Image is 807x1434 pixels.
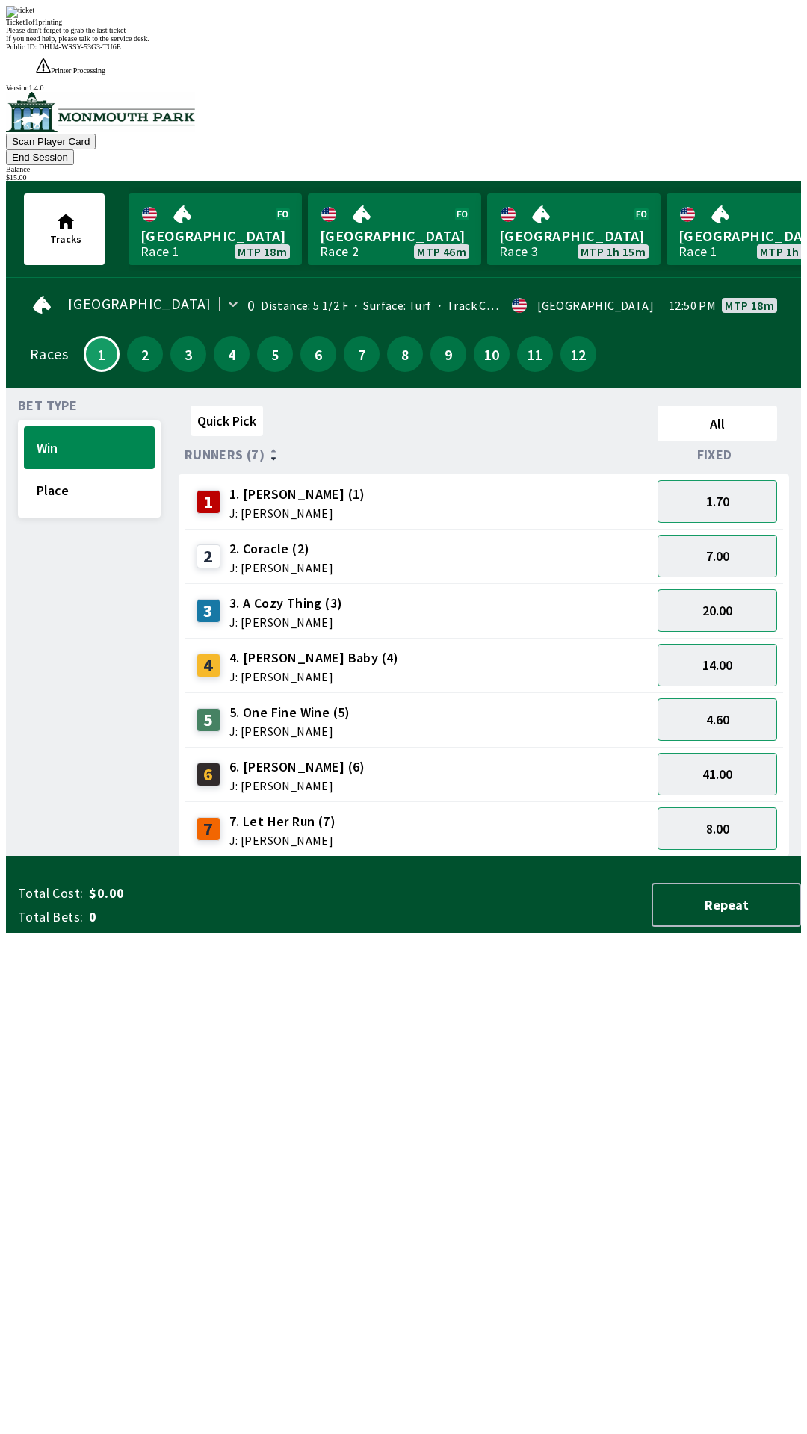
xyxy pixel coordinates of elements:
[197,599,220,623] div: 3
[308,193,481,265] a: [GEOGRAPHIC_DATA]Race 2MTP 46m
[140,246,179,258] div: Race 1
[229,648,399,668] span: 4. [PERSON_NAME] Baby (4)
[229,725,350,737] span: J: [PERSON_NAME]
[170,336,206,372] button: 3
[18,400,77,412] span: Bet Type
[658,644,777,686] button: 14.00
[247,299,255,311] div: 0
[68,298,211,310] span: [GEOGRAPHIC_DATA]
[197,708,220,732] div: 5
[229,757,365,777] span: 6. [PERSON_NAME] (6)
[521,349,549,359] span: 11
[197,412,256,429] span: Quick Pick
[702,657,732,674] span: 14.00
[18,908,83,926] span: Total Bets:
[658,698,777,741] button: 4.60
[725,299,774,311] span: MTP 18m
[706,820,729,837] span: 8.00
[6,173,801,181] div: $ 15.00
[669,299,716,311] span: 12:50 PM
[37,482,142,499] span: Place
[229,703,350,722] span: 5. One Fine Wine (5)
[417,246,466,258] span: MTP 46m
[131,349,159,359] span: 2
[6,26,801,34] div: Please don't forget to grab the last ticket
[320,246,359,258] div: Race 2
[300,336,336,372] button: 6
[320,226,469,246] span: [GEOGRAPHIC_DATA]
[185,449,265,461] span: Runners (7)
[6,43,801,51] div: Public ID:
[652,447,783,462] div: Fixed
[664,415,770,432] span: All
[434,349,463,359] span: 9
[24,193,105,265] button: Tracks
[665,896,788,913] span: Repeat
[560,336,596,372] button: 12
[24,469,155,512] button: Place
[658,480,777,523] button: 1.70
[89,350,114,358] span: 1
[499,226,649,246] span: [GEOGRAPHIC_DATA]
[238,246,287,258] span: MTP 18m
[6,134,96,149] button: Scan Player Card
[432,298,563,313] span: Track Condition: Firm
[229,671,399,683] span: J: [PERSON_NAME]
[89,908,324,926] span: 0
[229,539,333,559] span: 2. Coracle (2)
[197,544,220,568] div: 2
[706,547,729,565] span: 7.00
[89,884,324,902] span: $0.00
[6,149,74,165] button: End Session
[652,883,801,927] button: Repeat
[658,589,777,632] button: 20.00
[6,6,34,18] img: ticket
[344,336,380,372] button: 7
[37,439,142,456] span: Win
[229,834,336,846] span: J: [PERSON_NAME]
[127,336,163,372] button: 2
[706,493,729,510] span: 1.70
[658,753,777,795] button: 41.00
[430,336,466,372] button: 9
[18,884,83,902] span: Total Cost:
[229,485,365,504] span: 1. [PERSON_NAME] (1)
[174,349,202,359] span: 3
[185,447,652,462] div: Runners (7)
[537,299,654,311] div: [GEOGRAPHIC_DATA]
[477,349,506,359] span: 10
[658,535,777,577] button: 7.00
[499,246,538,258] div: Race 3
[706,711,729,728] span: 4.60
[229,780,365,792] span: J: [PERSON_NAME]
[6,165,801,173] div: Balance
[229,594,343,613] span: 3. A Cozy Thing (3)
[261,349,289,359] span: 5
[581,246,646,258] span: MTP 1h 15m
[229,562,333,574] span: J: [PERSON_NAME]
[487,193,661,265] a: [GEOGRAPHIC_DATA]Race 3MTP 1h 15m
[50,232,81,246] span: Tracks
[39,43,121,51] span: DHU4-WSSY-53G3-TU6E
[702,766,732,783] span: 41.00
[347,349,376,359] span: 7
[140,226,290,246] span: [GEOGRAPHIC_DATA]
[697,449,732,461] span: Fixed
[6,18,801,26] div: Ticket 1 of 1 printing
[197,654,220,677] div: 4
[229,812,336,831] span: 7. Let Her Run (7)
[229,507,365,519] span: J: [PERSON_NAME]
[6,84,801,92] div: Version 1.4.0
[229,616,343,628] span: J: [PERSON_NAME]
[517,336,553,372] button: 11
[24,426,155,469] button: Win
[257,336,293,372] button: 5
[217,349,246,359] span: 4
[51,66,105,75] span: Printer Processing
[387,336,423,372] button: 8
[261,298,348,313] span: Distance: 5 1/2 F
[658,807,777,850] button: 8.00
[214,336,250,372] button: 4
[129,193,302,265] a: [GEOGRAPHIC_DATA]Race 1MTP 18m
[474,336,510,372] button: 10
